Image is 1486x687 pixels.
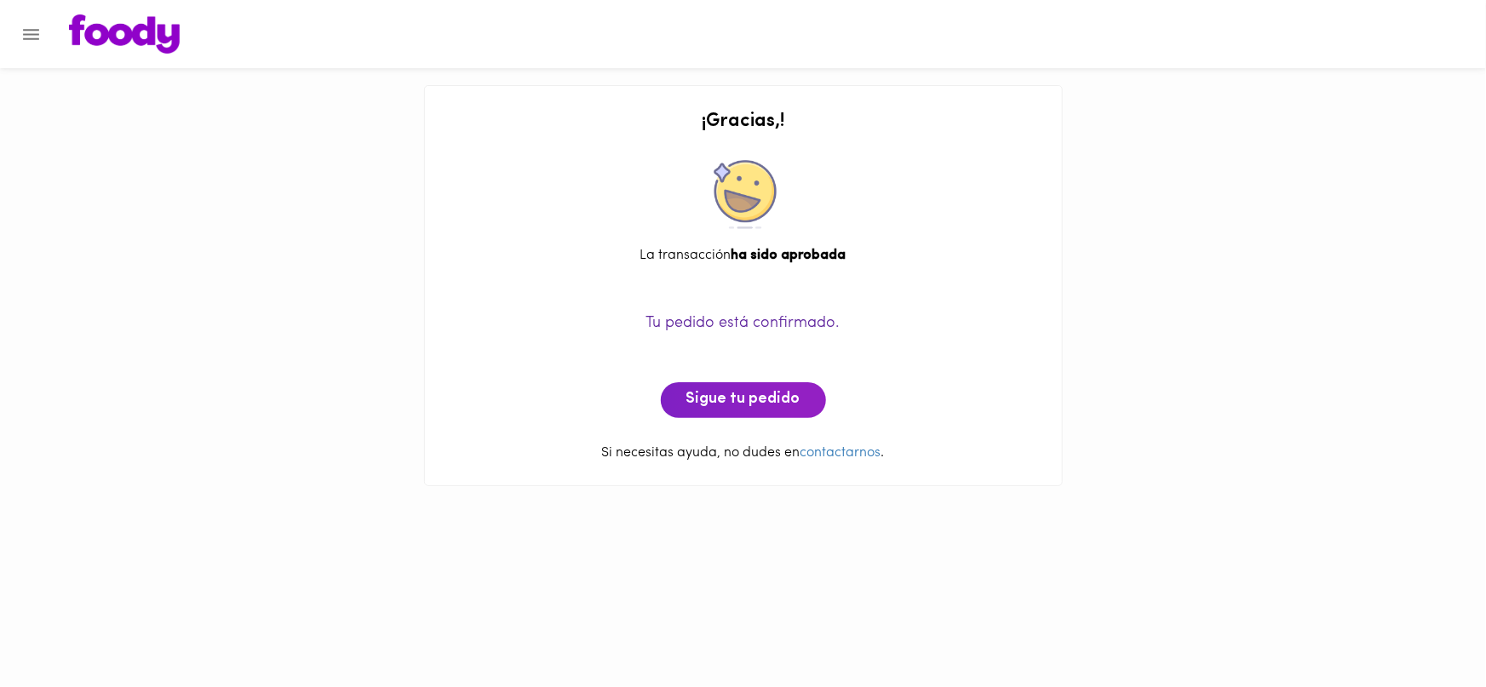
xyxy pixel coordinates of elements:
h2: ¡ Gracias , ! [442,112,1045,132]
button: Menu [10,14,52,55]
span: Sigue tu pedido [686,391,800,409]
p: Si necesitas ayuda, no dudes en . [442,444,1045,463]
button: Sigue tu pedido [661,382,826,418]
img: logo.png [69,14,180,54]
a: contactarnos [800,446,881,460]
iframe: Messagebird Livechat Widget [1387,588,1469,670]
span: Tu pedido está confirmado. [646,316,841,331]
b: ha sido aprobada [732,249,846,262]
div: La transacción [442,246,1045,266]
img: approved.png [709,160,777,229]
